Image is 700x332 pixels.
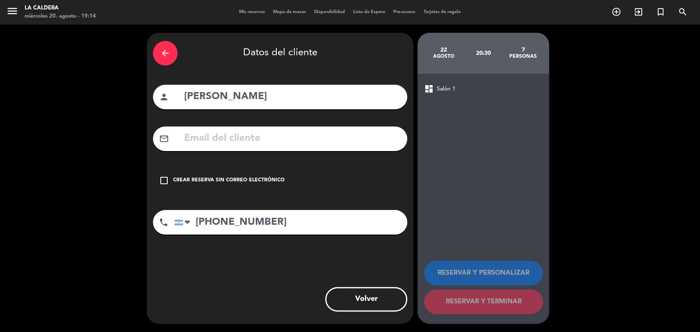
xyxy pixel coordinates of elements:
[349,10,389,14] span: Lista de Espera
[424,53,463,60] div: agosto
[183,88,401,105] input: Nombre del cliente
[424,47,463,53] div: 22
[503,47,543,53] div: 7
[503,53,543,60] div: personas
[6,5,18,20] button: menu
[634,7,643,17] i: exit_to_app
[6,5,18,17] i: menu
[173,176,285,185] div: Crear reserva sin correo electrónico
[183,130,401,147] input: Email del cliente
[159,217,169,227] i: phone
[159,176,169,185] i: check_box_outline_blank
[611,7,621,17] i: add_circle_outline
[160,48,170,58] i: arrow_back
[424,84,434,94] span: dashboard
[159,92,169,102] i: person
[424,261,543,285] button: RESERVAR Y PERSONALIZAR
[25,12,96,20] div: miércoles 20. agosto - 19:14
[25,4,96,12] div: La Caldera
[269,10,310,14] span: Mapa de mesas
[159,134,169,144] i: mail_outline
[174,210,407,235] input: Número de teléfono...
[424,289,543,314] button: RESERVAR Y TERMINAR
[389,10,420,14] span: Pre-acceso
[153,39,407,68] div: Datos del cliente
[175,210,194,234] div: Argentina: +54
[437,84,456,94] span: Salón 1
[463,39,503,68] div: 20:30
[325,287,407,312] button: Volver
[656,7,666,17] i: turned_in_not
[310,10,349,14] span: Disponibilidad
[235,10,269,14] span: Mis reservas
[420,10,465,14] span: Tarjetas de regalo
[678,7,688,17] i: search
